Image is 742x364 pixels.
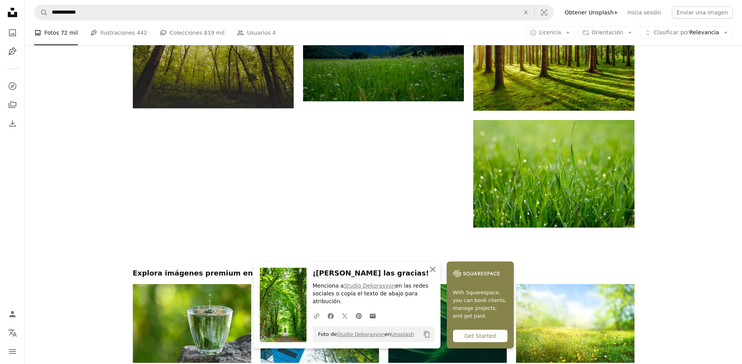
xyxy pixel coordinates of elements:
button: Clasificar porRelevancia [640,27,733,39]
a: Cerrar foto de hierba verde [473,170,634,177]
a: Inicia sesión [623,6,666,19]
button: Búsqueda visual [535,5,553,20]
a: Studio Dekorasyon [344,283,395,289]
span: 4 [272,28,276,37]
img: Foto de paisaje de bosque verde [133,1,294,108]
button: Menú [5,344,20,359]
span: With Squarespace, you can book clients, manage projects, and get paid. [453,289,508,320]
a: Obtener Unsplash+ [560,6,623,19]
a: Usuarios 4 [237,20,276,45]
button: Buscar en Unsplash [35,5,48,20]
a: Historial de descargas [5,116,20,131]
a: Inicio — Unsplash [5,5,20,22]
a: With Squarespace, you can book clients, manage projects, and get paid.Get Started [447,262,514,348]
a: Fotos [5,25,20,41]
button: Borrar [517,5,534,20]
img: file-1747939142011-51e5cc87e3c9 [453,268,500,279]
button: Copiar al portapapeles [420,328,434,341]
a: Comparte en Facebook [324,308,338,323]
p: Menciona a en las redes sociales o copia el texto de abajo para atribución. [313,282,434,306]
a: Explorar [5,78,20,94]
button: Licencia [525,27,575,39]
a: Campo de hierba verde con árboles durante el día [473,53,634,60]
img: Campo de hierba verde con árboles durante el día [473,4,634,111]
span: Clasificar por [654,29,689,35]
span: Relevancia [654,29,719,37]
a: Comparte en Pinterest [352,308,366,323]
a: Comparte en Twitter [338,308,352,323]
span: Orientación [592,29,623,35]
button: Idioma [5,325,20,341]
a: Ilustraciones [5,44,20,59]
img: Cerrar foto de hierba verde [473,120,634,227]
button: Enviar una imagen [672,6,733,19]
a: Colecciones 819 mil [160,20,225,45]
a: Comparte por correo electrónico [366,308,380,323]
a: Colecciones [5,97,20,113]
span: 442 [137,28,147,37]
span: 819 mil [204,28,225,37]
img: Hermoso campo de prado con hierba fresca y flores de diente de León amarillo en la naturaleza. [516,284,634,363]
span: Foto de en [314,328,414,341]
span: Licencia [539,29,561,35]
h2: Explora imágenes premium en iStock [133,269,634,278]
a: Campo de hierba y sierras [303,44,464,51]
a: Studio Dekorasyon [337,331,385,337]
a: Unsplash [391,331,414,337]
h3: ¡[PERSON_NAME] las gracias! [313,268,434,279]
button: Orientación [578,27,637,39]
div: Get Started [453,330,508,342]
form: Encuentra imágenes en todo el sitio [34,5,554,20]
img: glass of drinking water with splash and drop on stone [133,284,251,363]
a: Iniciar sesión / Registrarse [5,306,20,322]
a: Foto de paisaje de bosque verde [133,51,294,58]
a: Ilustraciones 442 [90,20,147,45]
